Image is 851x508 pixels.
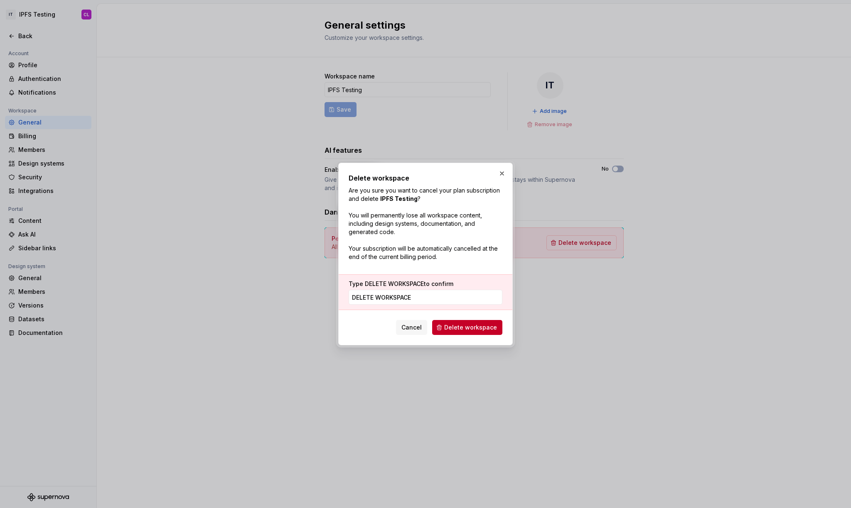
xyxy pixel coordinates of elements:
[401,323,422,332] span: Cancel
[444,323,497,332] span: Delete workspace
[380,195,418,202] strong: IPFS Testing
[349,186,502,261] p: Are you sure you want to cancel your plan subscription and delete ? You will permanently lose all...
[349,173,502,183] h2: Delete workspace
[349,290,502,305] input: DELETE WORKSPACE
[432,320,502,335] button: Delete workspace
[396,320,427,335] button: Cancel
[349,280,453,288] label: Type to confirm
[365,280,424,287] span: DELETE WORKSPACE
